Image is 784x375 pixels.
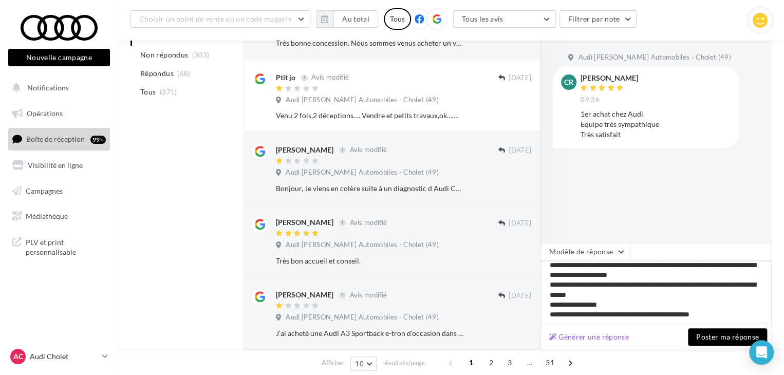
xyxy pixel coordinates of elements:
a: Médiathèque [6,205,112,227]
button: Générer une réponse [545,331,633,343]
a: Campagnes [6,180,112,202]
span: Campagnes [26,186,63,195]
a: Opérations [6,103,112,124]
div: J’ai acheté une Audi A3 Sportback e-tron d’occasion dans cette concession, mais une option et un ... [276,328,464,339]
span: (303) [192,51,210,59]
span: Notifications [27,83,69,92]
span: Médiathèque [26,212,68,220]
a: PLV et print personnalisable [6,231,112,261]
span: Non répondus [140,50,188,60]
button: Choisir un point de vente ou un code magasin [130,10,310,28]
span: Répondus [140,68,174,79]
button: 10 [350,357,377,371]
span: (68) [177,69,190,78]
span: 2 [483,354,499,371]
button: Notifications [6,77,108,99]
span: 10 [355,360,364,368]
span: [DATE] [509,291,531,301]
span: Visibilité en ligne [28,161,83,170]
div: Ptit jo [276,72,295,83]
button: Nouvelle campagne [8,49,110,66]
span: résultats/page [382,358,425,368]
span: CR [564,77,573,87]
a: Visibilité en ligne [6,155,112,176]
button: Au total [333,10,378,28]
span: 3 [501,354,518,371]
div: [PERSON_NAME] [276,290,333,300]
p: Audi Cholet [30,351,98,362]
div: Venu 2 fois,2 déceptions…. Vendre et petits travaux,ok….mais pour quelque chose d’un peu plus com... [276,110,464,121]
button: Filtrer par note [559,10,637,28]
span: (371) [160,88,177,96]
span: Audi [PERSON_NAME] Automobiles - Cholet (49) [286,168,438,177]
div: [PERSON_NAME] [276,217,333,228]
button: Tous les avis [453,10,556,28]
span: Tous les avis [462,14,503,23]
span: Afficher [322,358,345,368]
span: Avis modifié [311,73,349,82]
a: AC Audi Cholet [8,347,110,366]
div: 1er achat chez Audi Equipe très sympathique Très satisfait [581,109,731,140]
span: Avis modifié [349,291,387,299]
span: AC [13,351,23,362]
span: PLV et print personnalisable [26,235,106,257]
span: [DATE] [509,73,531,83]
span: Opérations [27,109,63,118]
span: [DATE] [509,219,531,228]
button: Poster ma réponse [688,328,767,346]
span: Tous [140,87,156,97]
span: Boîte de réception [26,135,85,143]
span: Choisir un point de vente ou un code magasin [139,14,291,23]
span: ... [521,354,538,371]
div: [PERSON_NAME] [581,74,638,82]
div: Open Intercom Messenger [749,340,774,365]
span: Audi [PERSON_NAME] Automobiles - Cholet (49) [578,53,731,62]
a: Boîte de réception99+ [6,128,112,150]
span: Audi [PERSON_NAME] Automobiles - Cholet (49) [286,240,438,250]
div: Très bonne concession. Nous sommes venus acheter un véhicule et nous avons été parfaitement conse... [276,38,464,48]
span: 31 [542,354,558,371]
div: [PERSON_NAME] [276,145,333,155]
div: Très bon accueil et conseil. [276,256,464,266]
button: Au total [316,10,378,28]
span: 09:36 [581,96,600,105]
span: Avis modifié [349,218,387,227]
div: Bonjour, Je viens en colère suite à un diagnostic d Audi Cholet. J’avais un voyant moteur qui fai... [276,183,464,194]
span: 1 [463,354,479,371]
div: Tous [384,8,411,30]
span: Audi [PERSON_NAME] Automobiles - Cholet (49) [286,96,438,105]
button: Modèle de réponse [540,243,630,260]
div: 99+ [90,136,106,144]
span: [DATE] [509,146,531,155]
span: Avis modifié [349,146,387,154]
span: Audi [PERSON_NAME] Automobiles - Cholet (49) [286,313,438,322]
